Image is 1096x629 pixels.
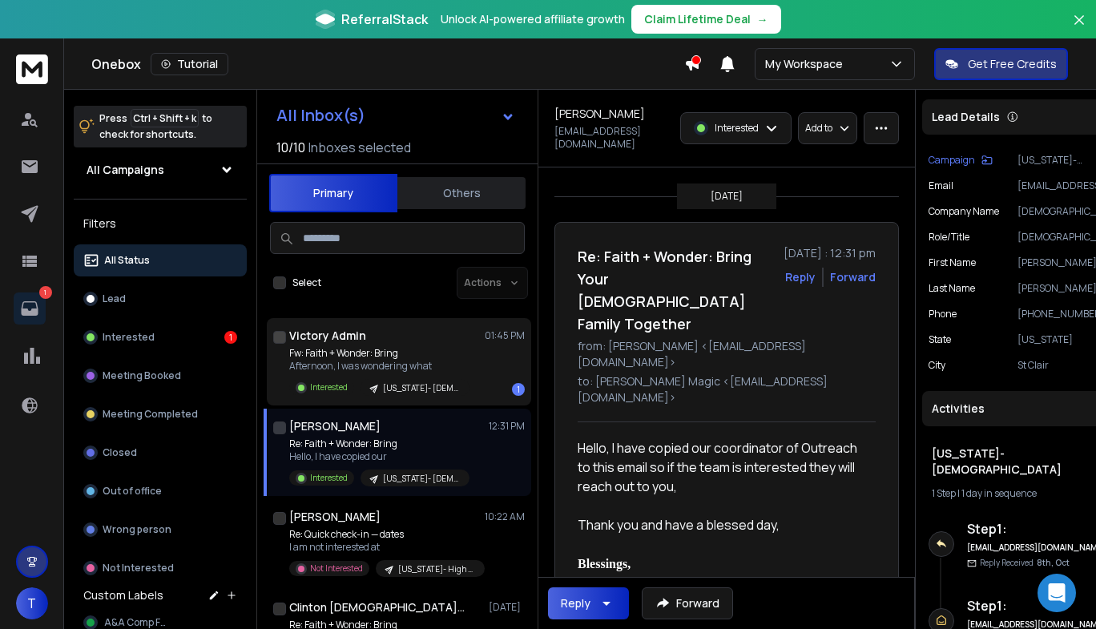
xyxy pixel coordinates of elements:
button: Lead [74,283,247,315]
button: Reply [548,587,629,619]
button: Campaign [929,154,993,167]
p: Interested [310,472,348,484]
p: Last Name [929,282,975,295]
h3: Filters [74,212,247,235]
span: 1 day in sequence [961,486,1037,500]
p: Interested [310,381,348,393]
p: 1 [39,286,52,299]
p: Phone [929,308,957,321]
p: Press to check for shortcuts. [99,111,212,143]
p: Role/Title [929,231,969,244]
p: Re: Faith + Wonder: Bring [289,437,469,450]
span: 8th, Oct [1037,557,1070,568]
p: First Name [929,256,976,269]
h1: Re: Faith + Wonder: Bring Your [DEMOGRAPHIC_DATA] Family Together [578,245,774,335]
button: T [16,587,48,619]
p: Hello, I have copied our [289,450,469,463]
p: All Status [104,254,150,267]
p: [US_STATE]- High School Principals [398,563,475,575]
h1: [PERSON_NAME] [554,106,645,122]
button: Claim Lifetime Deal→ [631,5,781,34]
button: Meeting Booked [74,360,247,392]
div: Forward [830,269,876,285]
div: 1 [224,331,237,344]
p: City [929,359,945,372]
button: Wrong person [74,514,247,546]
p: State [929,333,951,346]
span: → [757,11,768,27]
button: Primary [269,174,397,212]
h1: Victory Admin [289,328,366,344]
div: Open Intercom Messenger [1038,574,1076,612]
p: Lead [103,292,126,305]
button: Not Interested [74,552,247,584]
div: Onebox [91,53,684,75]
p: [US_STATE]- [DEMOGRAPHIC_DATA] [383,473,460,485]
button: All Status [74,244,247,276]
div: Reply [561,595,590,611]
p: from: [PERSON_NAME] <[EMAIL_ADDRESS][DOMAIN_NAME]> [578,338,876,370]
button: All Inbox(s) [264,99,528,131]
span: 10 / 10 [276,138,305,157]
button: Meeting Completed [74,398,247,430]
h1: [PERSON_NAME] [289,418,381,434]
button: Tutorial [151,53,228,75]
span: A&A Comp Fall [104,616,171,629]
span: Blessings, [578,557,631,571]
p: [EMAIL_ADDRESS][DOMAIN_NAME] [554,125,671,151]
span: Ctrl + Shift + k [131,109,199,127]
button: Out of office [74,475,247,507]
p: Out of office [103,485,162,498]
p: 01:45 PM [485,329,525,342]
p: [DATE] [489,601,525,614]
h3: Inboxes selected [308,138,411,157]
p: Lead Details [932,109,1000,125]
h1: All Inbox(s) [276,107,365,123]
p: Reply Received [980,557,1070,569]
p: Re: Quick check-in — dates [289,528,482,541]
a: 1 [14,292,46,325]
p: Company Name [929,205,999,218]
h1: [PERSON_NAME] [289,509,381,525]
p: Closed [103,446,137,459]
div: 1 [512,383,525,396]
p: 12:31 PM [489,420,525,433]
button: Reply [785,269,816,285]
p: Not Interested [103,562,174,575]
p: [DATE] [711,190,743,203]
h1: All Campaigns [87,162,164,178]
p: Interested [103,331,155,344]
p: Afternoon, I was wondering what [289,360,469,373]
p: Meeting Booked [103,369,181,382]
span: ReferralStack [341,10,428,29]
p: Not Interested [310,562,363,575]
span: 1 Step [932,486,956,500]
p: Get Free Credits [968,56,1057,72]
h3: Custom Labels [83,587,163,603]
button: Interested1 [74,321,247,353]
p: to: [PERSON_NAME] Magic <[EMAIL_ADDRESS][DOMAIN_NAME]> [578,373,876,405]
p: I am not interested at [289,541,482,554]
p: 10:22 AM [485,510,525,523]
p: My Workspace [765,56,849,72]
p: Wrong person [103,523,171,536]
h1: Clinton [DEMOGRAPHIC_DATA][PERSON_NAME] [289,599,465,615]
p: [DATE] : 12:31 pm [784,245,876,261]
button: Get Free Credits [934,48,1068,80]
p: Interested [715,122,759,135]
p: Email [929,179,953,192]
div: Thank you and have a blessed day, [578,496,863,534]
div: Hello, I have copied our coordinator of Outreach to this email so if the team is interested they ... [578,438,863,496]
p: Meeting Completed [103,408,198,421]
label: Select [292,276,321,289]
p: [US_STATE]- [DEMOGRAPHIC_DATA] [383,382,460,394]
p: Unlock AI-powered affiliate growth [441,11,625,27]
button: Others [397,175,526,211]
button: Forward [642,587,733,619]
p: Campaign [929,154,975,167]
button: Closed [74,437,247,469]
button: All Campaigns [74,154,247,186]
